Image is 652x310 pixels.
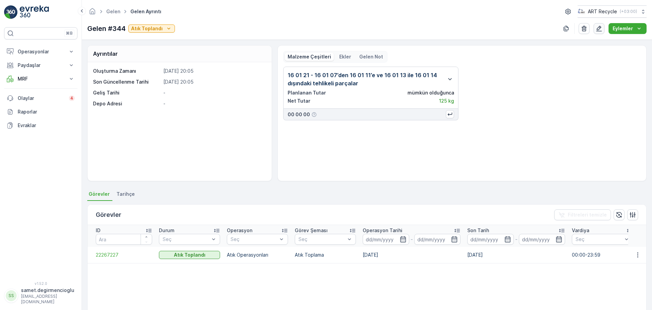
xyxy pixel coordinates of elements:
img: image_23.png [578,8,585,15]
p: MRF [18,75,64,82]
p: ⌘B [66,31,73,36]
p: [DATE] 20:05 [163,79,265,85]
p: 4 [70,96,73,101]
p: [EMAIL_ADDRESS][DOMAIN_NAME] [21,294,74,305]
p: Atık Toplama [295,252,356,258]
p: Vardiya [572,227,589,234]
p: 16 01 21 - 16 01 07’den 16 01 11’e ve 16 01 13 ile 16 01 14 dışındaki tehlikeli parçalar [288,71,443,87]
p: samet.degirmencioglu [21,287,74,294]
p: Ekler [339,53,351,60]
td: [DATE] [464,247,568,263]
a: Gelen [106,8,120,14]
button: Atık Toplandı [159,251,220,259]
p: Görevler [96,210,121,220]
p: Atık Operasyonları [227,252,288,258]
p: ID [96,227,101,234]
a: Evraklar [4,119,77,132]
input: dd/mm/yyyy [363,234,409,245]
p: ART Recycle [588,8,617,15]
p: Seç [576,236,622,243]
p: - [515,235,518,243]
p: Seç [298,236,345,243]
p: Evraklar [18,122,75,129]
p: - [163,89,265,96]
p: 125 kg [439,98,454,104]
a: Olaylar4 [4,91,77,105]
a: Ana Sayfa [89,10,96,16]
button: Operasyonlar [4,45,77,58]
img: logo [4,5,18,19]
div: SS [6,290,17,301]
p: Seç [231,236,277,243]
p: Malzeme Çeşitleri [288,53,331,60]
p: Net Tutar [288,98,310,104]
p: Depo Adresi [93,100,161,107]
button: Eylemler [609,23,647,34]
p: Gelen Not [359,53,383,60]
p: 00:00-23:59 [572,252,633,258]
p: Son Tarih [467,227,489,234]
p: - [163,100,265,107]
img: logo_light-DOdMpM7g.png [20,5,49,19]
p: Gelen #344 [87,23,126,34]
input: dd/mm/yyyy [467,234,514,245]
button: Filtreleri temizle [554,209,611,220]
p: mümkün olduğunca [407,89,454,96]
input: dd/mm/yyyy [414,234,461,245]
p: Oluşturma Zamanı [93,68,161,74]
p: Atık Toplandı [131,25,163,32]
p: Planlanan Tutar [288,89,326,96]
td: [DATE] [359,247,464,263]
p: Operasyon Tarihi [363,227,402,234]
span: v 1.52.0 [4,281,77,286]
input: Ara [96,234,152,245]
p: [DATE] 20:05 [163,68,265,74]
button: SSsamet.degirmencioglu[EMAIL_ADDRESS][DOMAIN_NAME] [4,287,77,305]
p: - [411,235,413,243]
button: Atık Toplandı [128,24,175,33]
p: Filtreleri temizle [568,211,607,218]
button: ART Recycle(+03:00) [578,5,647,18]
a: 22267227 [96,252,152,258]
p: Raporlar [18,108,75,115]
p: Durum [159,227,175,234]
input: dd/mm/yyyy [519,234,565,245]
p: Atık Toplandı [174,252,205,258]
button: Paydaşlar [4,58,77,72]
p: Olaylar [18,95,65,102]
p: Seç [163,236,210,243]
p: Geliş Tarihi [93,89,161,96]
span: Gelen ayrıntı [129,8,163,15]
p: Son Güncellenme Tarihi [93,79,161,85]
p: Paydaşlar [18,62,64,69]
div: Yardım Araç İkonu [311,112,317,117]
span: Görevler [89,191,110,197]
button: MRF [4,72,77,86]
p: 00 00 00 [288,111,310,118]
a: Raporlar [4,105,77,119]
span: Tarihçe [116,191,135,197]
p: Ayrıntılar [93,50,118,58]
p: Eylemler [613,25,633,32]
p: Operasyonlar [18,48,64,55]
p: ( +03:00 ) [620,9,637,14]
p: Operasyon [227,227,252,234]
p: Görev Şeması [295,227,328,234]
